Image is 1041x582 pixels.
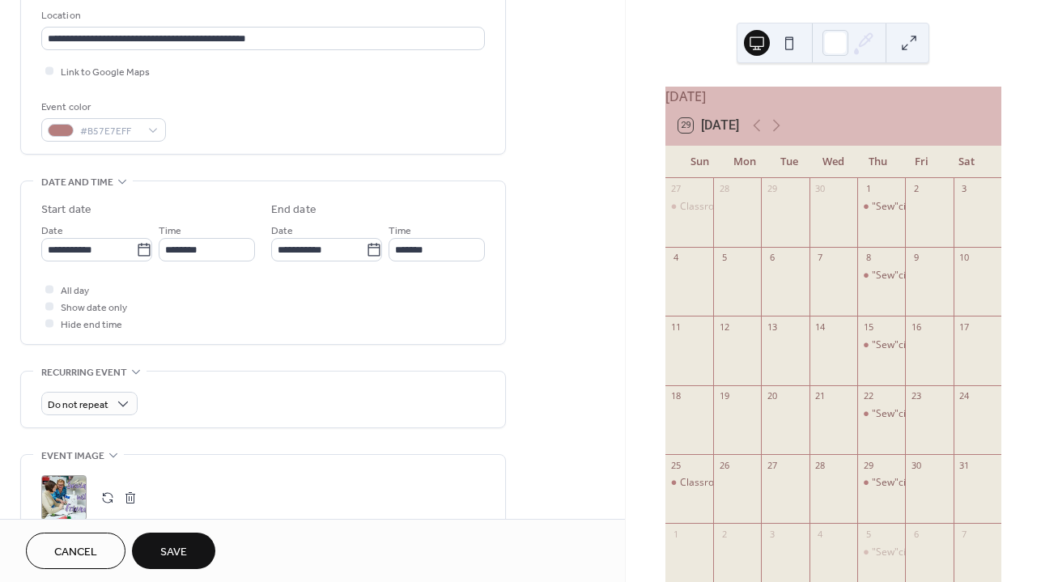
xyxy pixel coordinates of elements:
[41,223,63,240] span: Date
[718,252,730,264] div: 5
[910,183,922,195] div: 2
[857,407,905,421] div: "Sew"cial Network
[160,544,187,561] span: Save
[766,183,778,195] div: 29
[670,390,682,402] div: 18
[61,283,89,299] span: All day
[718,183,730,195] div: 28
[814,459,826,471] div: 28
[670,252,682,264] div: 4
[670,459,682,471] div: 25
[670,183,682,195] div: 27
[665,476,713,490] div: Classroom Booked - Block Heads
[862,459,874,471] div: 29
[678,146,723,178] div: Sun
[958,528,971,540] div: 7
[389,223,411,240] span: Time
[814,321,826,333] div: 14
[899,146,944,178] div: Fri
[80,123,140,140] span: #B57E7EFF
[944,146,988,178] div: Sat
[680,476,829,490] div: Classroom Booked - Block Heads
[958,183,971,195] div: 3
[857,546,905,559] div: "Sew"cial Network
[41,99,163,116] div: Event color
[41,7,482,24] div: Location
[766,459,778,471] div: 27
[766,528,778,540] div: 3
[958,459,971,471] div: 31
[271,223,293,240] span: Date
[718,321,730,333] div: 12
[862,528,874,540] div: 5
[857,269,905,283] div: "Sew"cial Network
[857,476,905,490] div: "Sew"cial Network
[958,390,971,402] div: 24
[862,252,874,264] div: 8
[862,183,874,195] div: 1
[872,200,954,214] div: "Sew"cial Network
[41,475,87,520] div: ;
[48,396,108,414] span: Do not repeat
[872,269,954,283] div: "Sew"cial Network
[159,223,181,240] span: Time
[857,338,905,352] div: "Sew"cial Network
[958,321,971,333] div: 17
[910,528,922,540] div: 6
[814,252,826,264] div: 7
[718,459,730,471] div: 26
[814,528,826,540] div: 4
[670,321,682,333] div: 11
[271,202,317,219] div: End date
[766,321,778,333] div: 13
[41,364,127,381] span: Recurring event
[54,544,97,561] span: Cancel
[910,390,922,402] div: 23
[766,390,778,402] div: 20
[814,390,826,402] div: 21
[718,528,730,540] div: 2
[910,459,922,471] div: 30
[41,174,113,191] span: Date and time
[41,448,104,465] span: Event image
[61,316,122,333] span: Hide end time
[41,202,91,219] div: Start date
[872,338,954,352] div: "Sew"cial Network
[872,407,954,421] div: "Sew"cial Network
[814,183,826,195] div: 30
[61,299,127,316] span: Show date only
[680,200,829,214] div: Classroom Booked - Block Heads
[910,252,922,264] div: 9
[862,321,874,333] div: 15
[26,533,125,569] button: Cancel
[665,87,1001,106] div: [DATE]
[132,533,215,569] button: Save
[872,546,954,559] div: "Sew"cial Network
[766,252,778,264] div: 6
[910,321,922,333] div: 16
[862,390,874,402] div: 22
[722,146,767,178] div: Mon
[811,146,856,178] div: Wed
[670,528,682,540] div: 1
[872,476,954,490] div: "Sew"cial Network
[958,252,971,264] div: 10
[857,200,905,214] div: "Sew"cial Network
[767,146,811,178] div: Tue
[673,114,745,137] button: 29[DATE]
[665,200,713,214] div: Classroom Booked - Block Heads
[856,146,900,178] div: Thu
[61,64,150,81] span: Link to Google Maps
[718,390,730,402] div: 19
